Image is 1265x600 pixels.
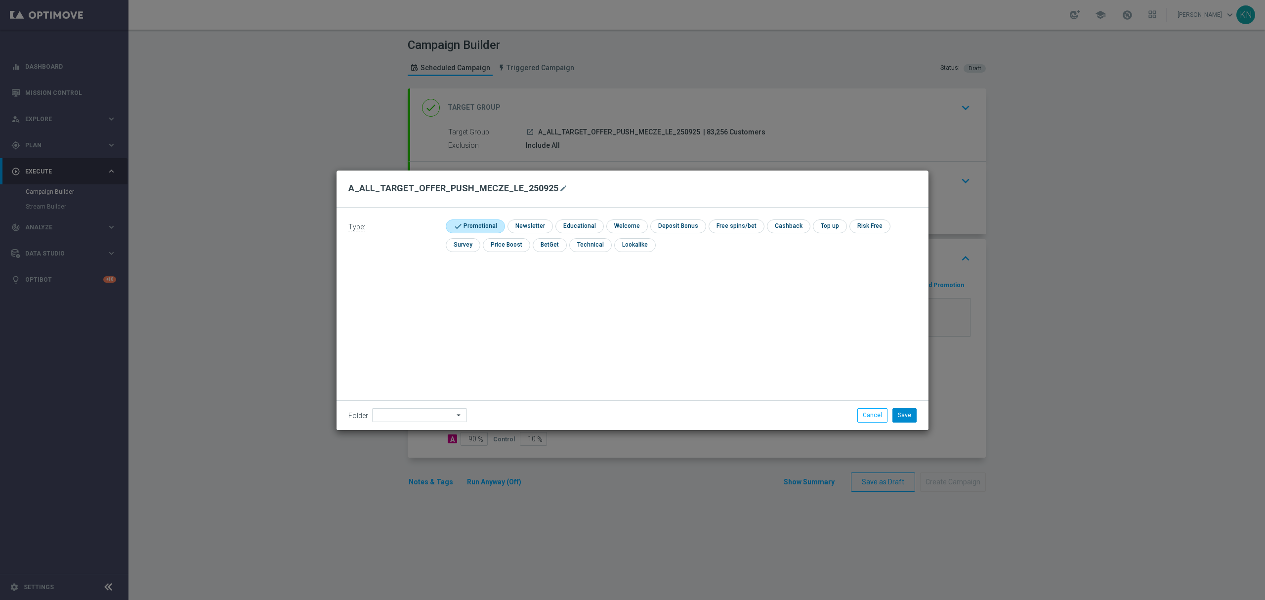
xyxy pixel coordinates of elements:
[454,409,464,422] i: arrow_drop_down
[559,184,567,192] i: mode_edit
[558,182,571,194] button: mode_edit
[892,408,917,422] button: Save
[348,412,368,420] label: Folder
[348,182,558,194] h2: A_ALL_TARGET_OFFER_PUSH_MECZE_LE_250925
[348,223,365,231] span: Type:
[857,408,887,422] button: Cancel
